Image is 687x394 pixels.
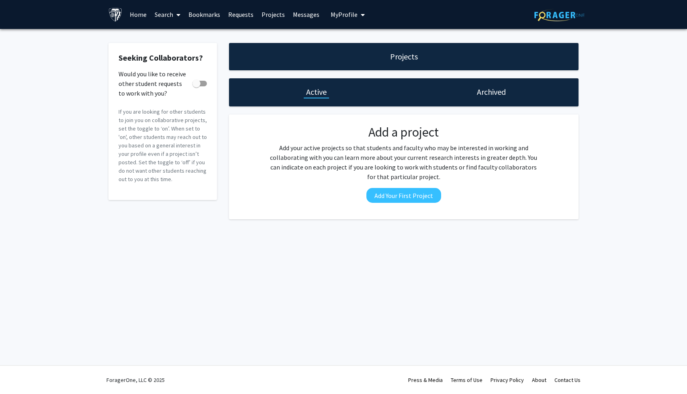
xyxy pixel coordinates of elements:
[119,69,189,98] span: Would you like to receive other student requests to work with you?
[184,0,224,29] a: Bookmarks
[554,376,581,384] a: Contact Us
[331,10,358,18] span: My Profile
[106,366,165,394] div: ForagerOne, LLC © 2025
[451,376,483,384] a: Terms of Use
[268,143,540,182] p: Add your active projects so that students and faculty who may be interested in working and collab...
[126,0,151,29] a: Home
[306,86,327,98] h1: Active
[477,86,506,98] h1: Archived
[108,8,123,22] img: Johns Hopkins University Logo
[289,0,323,29] a: Messages
[268,125,540,140] h2: Add a project
[366,188,441,203] button: Add Your First Project
[532,376,546,384] a: About
[491,376,524,384] a: Privacy Policy
[119,53,207,63] h2: Seeking Collaborators?
[6,358,34,388] iframe: Chat
[151,0,184,29] a: Search
[390,51,418,62] h1: Projects
[258,0,289,29] a: Projects
[408,376,443,384] a: Press & Media
[119,108,207,184] p: If you are looking for other students to join you on collaborative projects, set the toggle to ‘o...
[224,0,258,29] a: Requests
[534,9,585,21] img: ForagerOne Logo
